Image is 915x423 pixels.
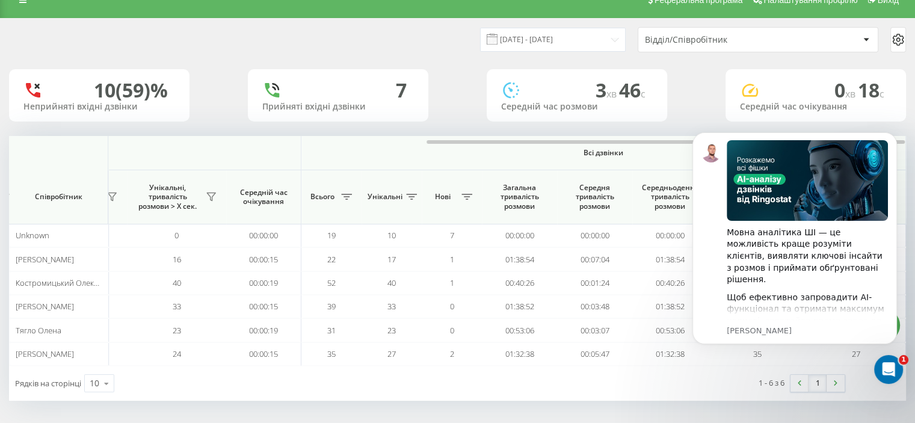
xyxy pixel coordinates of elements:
[327,254,336,265] span: 22
[619,77,645,103] span: 46
[327,348,336,359] span: 35
[16,325,61,336] span: Тягло Олена
[557,318,632,342] td: 00:03:07
[173,254,181,265] span: 16
[226,271,301,295] td: 00:00:19
[235,188,292,206] span: Середній час очікування
[557,247,632,271] td: 00:07:04
[899,355,908,365] span: 1
[19,192,97,202] span: Співробітник
[226,318,301,342] td: 00:00:19
[450,301,454,312] span: 0
[641,87,645,100] span: c
[16,277,116,288] span: Костромицький Олександр
[491,183,548,211] span: Загальна тривалість розмови
[858,77,884,103] span: 18
[174,230,179,241] span: 0
[632,247,707,271] td: 01:38:54
[337,148,870,158] span: Всі дзвінки
[645,35,789,45] div: Відділ/Співробітник
[606,87,619,100] span: хв
[450,348,454,359] span: 2
[387,301,396,312] span: 33
[387,325,396,336] span: 23
[226,247,301,271] td: 00:00:15
[90,377,99,389] div: 10
[226,295,301,318] td: 00:00:15
[226,342,301,366] td: 00:00:15
[16,348,74,359] span: [PERSON_NAME]
[396,79,407,102] div: 7
[450,230,454,241] span: 7
[632,224,707,247] td: 00:00:00
[16,301,74,312] span: [PERSON_NAME]
[387,277,396,288] span: 40
[133,183,202,211] span: Унікальні, тривалість розмови > Х сек.
[368,192,402,202] span: Унікальні
[566,183,623,211] span: Середня тривалість розмови
[874,355,903,384] iframe: Intercom live chat
[327,230,336,241] span: 19
[327,277,336,288] span: 52
[327,301,336,312] span: 39
[740,102,892,112] div: Середній час очікування
[482,271,557,295] td: 00:40:26
[674,114,915,391] iframe: Intercom notifications повідомлення
[173,348,181,359] span: 24
[16,230,49,241] span: Unknown
[450,277,454,288] span: 1
[307,192,337,202] span: Всього
[834,77,858,103] span: 0
[557,224,632,247] td: 00:00:00
[387,254,396,265] span: 17
[482,247,557,271] td: 01:38:54
[16,254,74,265] span: [PERSON_NAME]
[262,102,414,112] div: Прийняті вхідні дзвінки
[482,342,557,366] td: 01:32:38
[632,342,707,366] td: 01:32:38
[173,301,181,312] span: 33
[450,254,454,265] span: 1
[632,295,707,318] td: 01:38:52
[428,192,458,202] span: Нові
[173,277,181,288] span: 40
[482,224,557,247] td: 00:00:00
[450,325,454,336] span: 0
[15,378,81,389] span: Рядків на сторінці
[557,271,632,295] td: 00:01:24
[387,348,396,359] span: 27
[387,230,396,241] span: 10
[482,295,557,318] td: 01:38:52
[94,79,168,102] div: 10 (59)%
[226,224,301,247] td: 00:00:00
[557,295,632,318] td: 00:03:48
[557,342,632,366] td: 00:05:47
[641,183,698,211] span: Середньоденна тривалість розмови
[596,77,619,103] span: 3
[880,87,884,100] span: c
[23,102,175,112] div: Неприйняті вхідні дзвінки
[173,325,181,336] span: 23
[482,318,557,342] td: 00:53:06
[632,318,707,342] td: 00:53:06
[632,271,707,295] td: 00:40:26
[845,87,858,100] span: хв
[501,102,653,112] div: Середній час розмови
[327,325,336,336] span: 31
